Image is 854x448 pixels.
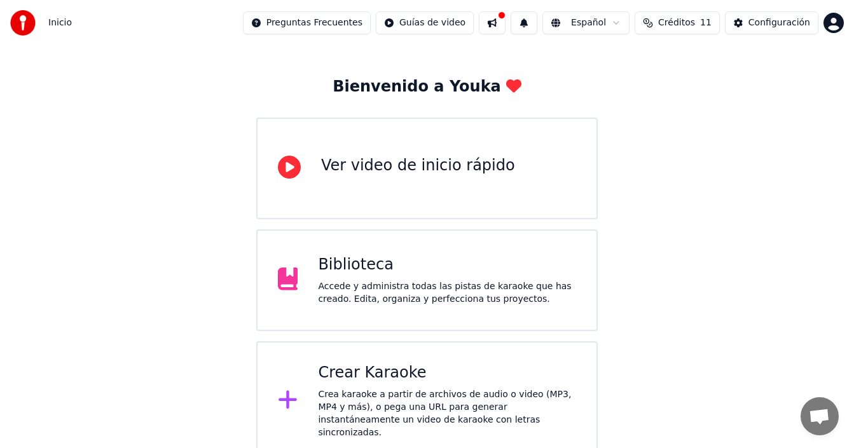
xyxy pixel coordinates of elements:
[318,363,576,383] div: Crear Karaoke
[10,10,36,36] img: youka
[725,11,818,34] button: Configuración
[700,17,712,29] span: 11
[318,388,576,439] div: Crea karaoke a partir de archivos de audio o video (MP3, MP4 y más), o pega una URL para generar ...
[658,17,695,29] span: Créditos
[48,17,72,29] nav: breadcrumb
[321,156,515,176] div: Ver video de inicio rápido
[318,280,576,306] div: Accede y administra todas las pistas de karaoke que has creado. Edita, organiza y perfecciona tus...
[243,11,371,34] button: Preguntas Frecuentes
[635,11,720,34] button: Créditos11
[376,11,474,34] button: Guías de video
[48,17,72,29] span: Inicio
[801,397,839,435] a: Bate-papo aberto
[748,17,810,29] div: Configuración
[318,255,576,275] div: Biblioteca
[333,77,521,97] div: Bienvenido a Youka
